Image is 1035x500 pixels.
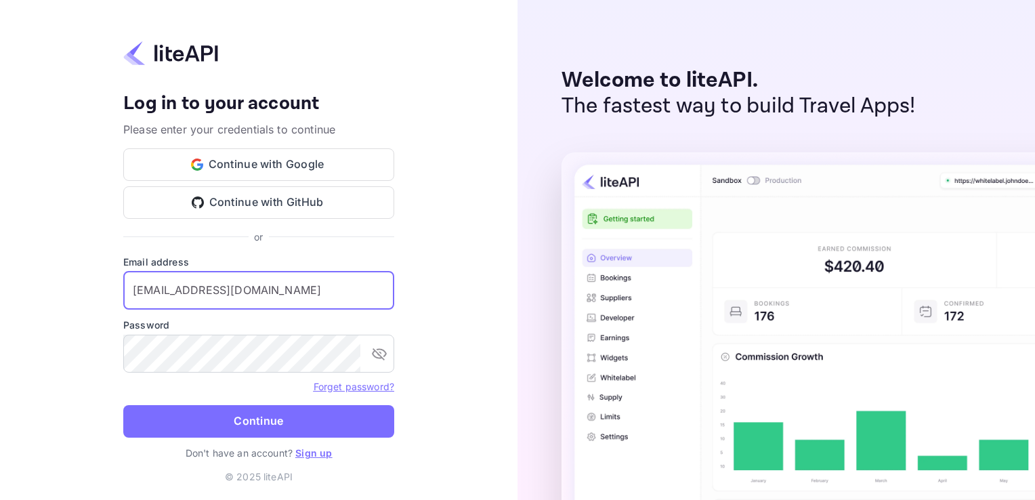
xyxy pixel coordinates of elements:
[314,381,394,392] a: Forget password?
[123,272,394,310] input: Enter your email address
[123,405,394,438] button: Continue
[295,447,332,459] a: Sign up
[562,68,916,93] p: Welcome to liteAPI.
[123,446,394,460] p: Don't have an account?
[123,92,394,116] h4: Log in to your account
[123,148,394,181] button: Continue with Google
[123,255,394,269] label: Email address
[366,340,393,367] button: toggle password visibility
[123,40,218,66] img: liteapi
[562,93,916,119] p: The fastest way to build Travel Apps!
[123,318,394,332] label: Password
[225,470,293,484] p: © 2025 liteAPI
[254,230,263,244] p: or
[123,121,394,138] p: Please enter your credentials to continue
[314,379,394,393] a: Forget password?
[123,186,394,219] button: Continue with GitHub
